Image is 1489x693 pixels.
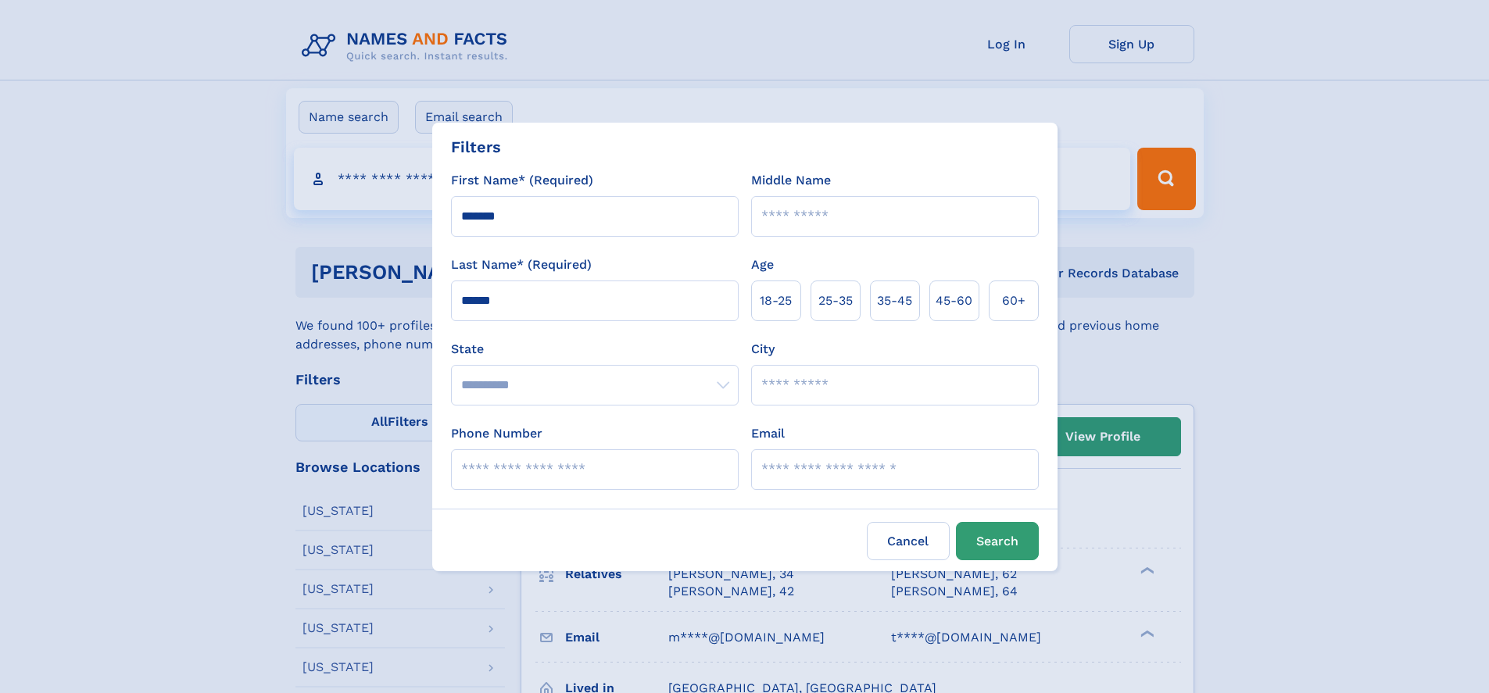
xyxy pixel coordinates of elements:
span: 60+ [1002,291,1025,310]
label: Phone Number [451,424,542,443]
span: 25‑35 [818,291,853,310]
span: 45‑60 [936,291,972,310]
label: Age [751,255,774,274]
span: 35‑45 [877,291,912,310]
label: City [751,340,775,359]
label: Email [751,424,785,443]
div: Filters [451,135,501,159]
label: Last Name* (Required) [451,255,592,274]
label: State [451,340,739,359]
button: Search [956,522,1039,560]
label: Cancel [867,522,950,560]
label: First Name* (Required) [451,171,593,190]
label: Middle Name [751,171,831,190]
span: 18‑25 [760,291,792,310]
